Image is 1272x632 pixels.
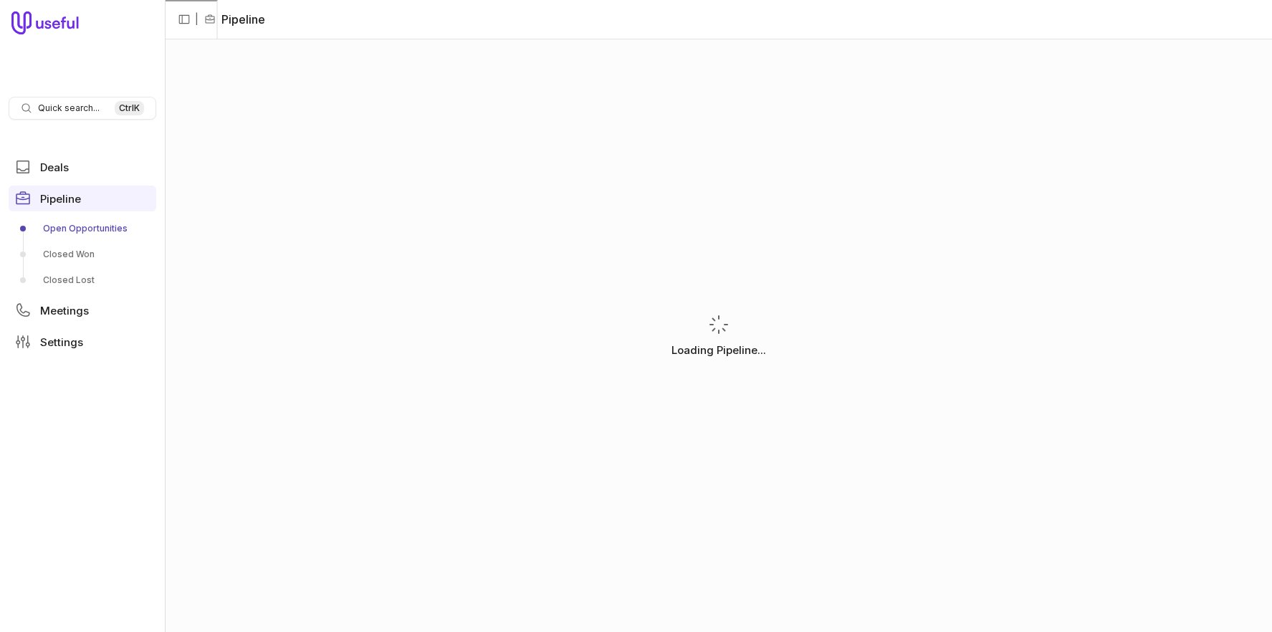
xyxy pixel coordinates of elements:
a: Closed Lost [9,269,156,292]
button: Collapse sidebar [173,9,195,30]
a: Closed Won [9,243,156,266]
kbd: Ctrl K [115,101,144,115]
span: Deals [40,162,69,173]
a: Open Opportunities [9,217,156,240]
a: Pipeline [9,186,156,211]
div: Pipeline submenu [9,217,156,292]
span: | [195,11,199,28]
a: Deals [9,154,156,180]
span: Settings [40,337,83,348]
span: Pipeline [40,193,81,204]
a: Meetings [9,297,156,323]
a: Settings [9,329,156,355]
span: Quick search... [38,102,100,114]
li: Pipeline [204,11,265,28]
span: Meetings [40,305,89,316]
p: Loading Pipeline... [671,342,766,359]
